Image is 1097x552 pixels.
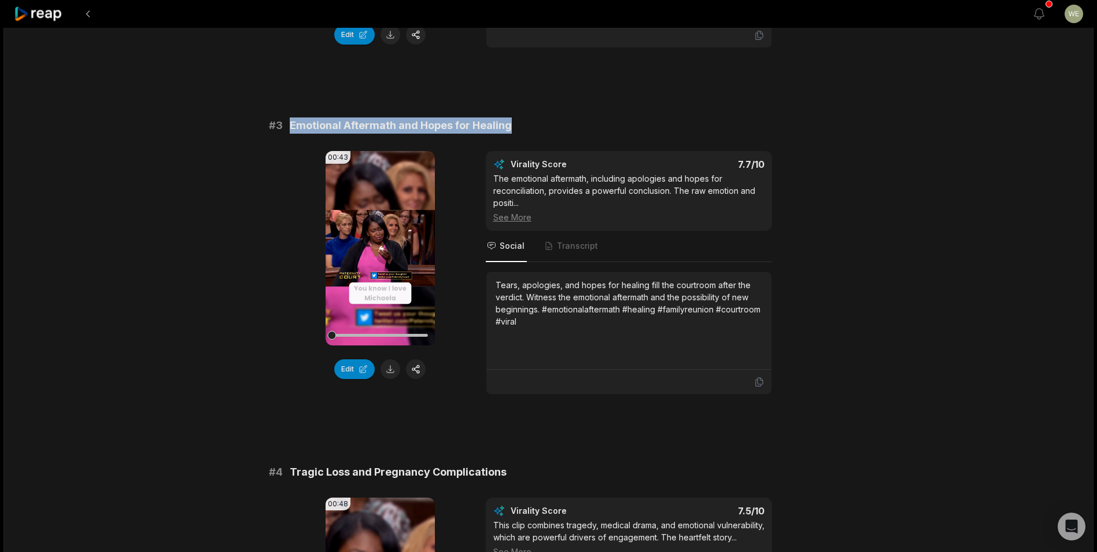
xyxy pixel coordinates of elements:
[1058,513,1085,540] div: Open Intercom Messenger
[493,211,764,223] div: See More
[640,505,764,517] div: 7.5 /10
[486,231,772,262] nav: Tabs
[640,159,764,170] div: 7.7 /10
[500,240,525,252] span: Social
[290,464,507,480] span: Tragic Loss and Pregnancy Complications
[511,159,635,170] div: Virality Score
[557,240,598,252] span: Transcript
[496,279,762,327] div: Tears, apologies, and hopes for healing fill the courtroom after the verdict. Witness the emotion...
[290,117,512,134] span: Emotional Aftermath and Hopes for Healing
[334,359,375,379] button: Edit
[511,505,635,517] div: Virality Score
[493,172,764,223] div: The emotional aftermath, including apologies and hopes for reconciliation, provides a powerful co...
[326,151,435,345] video: Your browser does not support mp4 format.
[334,25,375,45] button: Edit
[269,117,283,134] span: # 3
[269,464,283,480] span: # 4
